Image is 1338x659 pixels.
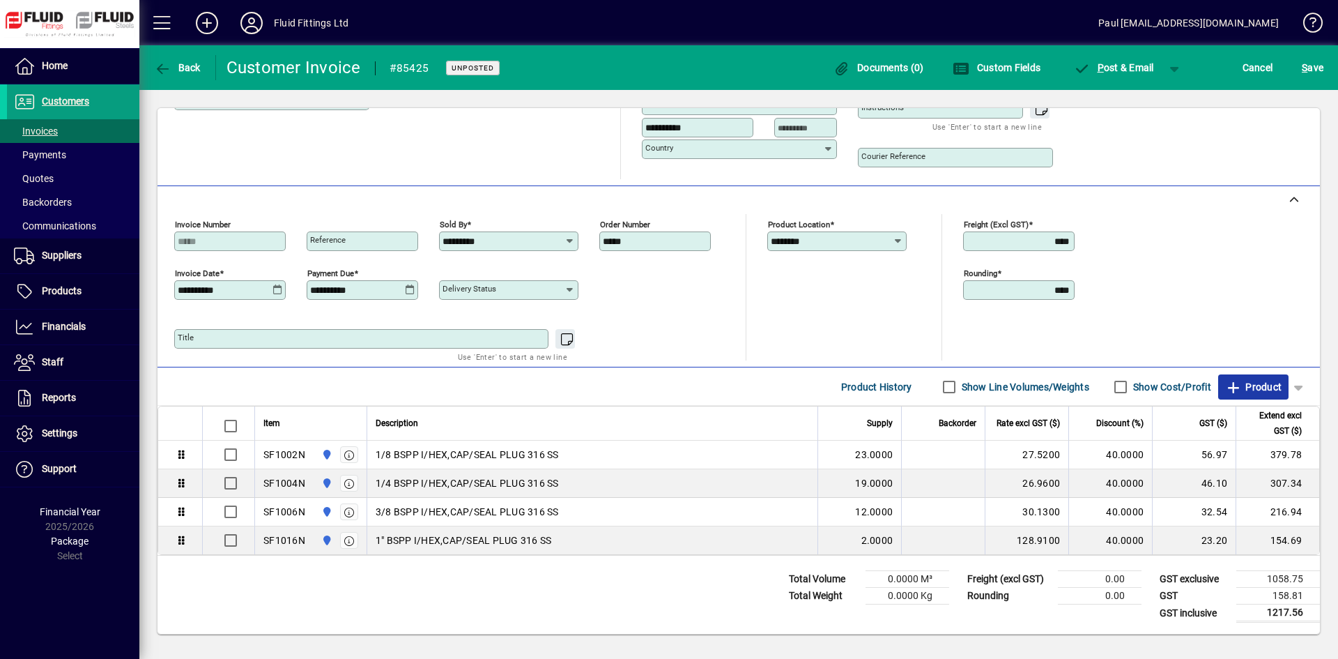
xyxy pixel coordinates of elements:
span: Description [376,416,418,431]
span: AUCKLAND [318,447,334,462]
button: Product History [836,374,918,400]
mat-label: Country [645,143,673,153]
label: Show Cost/Profit [1130,380,1211,394]
span: Communications [14,220,96,232]
div: Customer Invoice [226,56,361,79]
a: Knowledge Base [1293,3,1321,48]
td: GST exclusive [1153,571,1236,588]
div: 27.5200 [994,448,1060,462]
div: SF1002N [263,448,305,462]
button: Profile [229,10,274,36]
span: Products [42,285,82,296]
a: Payments [7,143,139,167]
mat-label: Freight (excl GST) [964,220,1029,229]
div: 26.9600 [994,476,1060,490]
td: 40.0000 [1068,527,1152,554]
span: ost & Email [1073,62,1154,73]
mat-hint: Use 'Enter' to start a new line [458,349,567,365]
td: 40.0000 [1068,441,1152,469]
td: Total Volume [782,571,866,588]
span: Product History [841,376,912,398]
mat-label: Delivery status [443,284,496,294]
button: Back [151,55,204,80]
td: 307.34 [1236,469,1319,498]
button: Product [1218,374,1289,400]
td: 0.00 [1058,571,1141,588]
td: 46.10 [1152,469,1236,498]
span: 12.0000 [855,505,893,519]
button: Post & Email [1066,55,1161,80]
span: Payments [14,149,66,160]
td: 56.97 [1152,441,1236,469]
button: Add [185,10,229,36]
span: S [1302,62,1307,73]
label: Show Line Volumes/Weights [959,380,1089,394]
div: Paul [EMAIL_ADDRESS][DOMAIN_NAME] [1098,12,1279,34]
a: Support [7,452,139,487]
span: AUCKLAND [318,504,334,520]
span: Customers [42,96,89,107]
td: 379.78 [1236,441,1319,469]
span: Item [263,416,280,431]
span: Product [1225,376,1282,398]
button: Documents (0) [830,55,928,80]
span: 2.0000 [861,533,893,547]
a: Invoices [7,119,139,143]
span: Extend excl GST ($) [1245,408,1302,439]
td: 0.00 [1058,588,1141,605]
div: #85425 [390,57,429,79]
div: 30.1300 [994,505,1060,519]
span: AUCKLAND [318,533,334,548]
span: Rate excl GST ($) [997,416,1060,431]
span: Financials [42,321,86,332]
mat-label: Product location [768,220,830,229]
a: Backorders [7,190,139,214]
span: Staff [42,356,63,368]
td: GST [1153,588,1236,605]
td: Rounding [960,588,1058,605]
span: Financial Year [40,506,100,517]
button: Custom Fields [949,55,1044,80]
div: SF1004N [263,476,305,490]
td: 23.20 [1152,527,1236,554]
span: 19.0000 [855,476,893,490]
span: Home [42,60,68,71]
td: 32.54 [1152,498,1236,527]
mat-label: Invoice date [175,268,220,278]
div: SF1016N [263,533,305,547]
span: Supply [867,416,893,431]
span: Backorders [14,197,72,208]
span: Reports [42,392,76,403]
span: 1/8 BSPP I/HEX,CAP/SEAL PLUG 316 SS [376,448,559,462]
a: Suppliers [7,238,139,273]
div: 128.9100 [994,533,1060,547]
a: Home [7,49,139,84]
td: 216.94 [1236,498,1319,527]
mat-label: Invoice number [175,220,231,229]
span: Cancel [1243,56,1273,79]
td: 154.69 [1236,527,1319,554]
mat-label: Title [178,333,194,342]
div: SF1006N [263,505,305,519]
span: Documents (0) [833,62,924,73]
td: 40.0000 [1068,469,1152,498]
span: Custom Fields [953,62,1040,73]
mat-label: Courier Reference [861,151,925,161]
td: 0.0000 Kg [866,588,949,605]
td: 1058.75 [1236,571,1320,588]
app-page-header-button: Back [139,55,216,80]
mat-label: Payment due [307,268,354,278]
a: Products [7,274,139,309]
mat-label: Reference [310,235,346,245]
mat-label: Rounding [964,268,997,278]
td: Freight (excl GST) [960,571,1058,588]
td: Total Weight [782,588,866,605]
span: 23.0000 [855,448,893,462]
button: Save [1298,55,1327,80]
span: Quotes [14,173,54,184]
span: Back [154,62,201,73]
span: Invoices [14,126,58,137]
mat-hint: Use 'Enter' to start a new line [932,119,1042,135]
a: Staff [7,345,139,380]
a: Reports [7,381,139,416]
